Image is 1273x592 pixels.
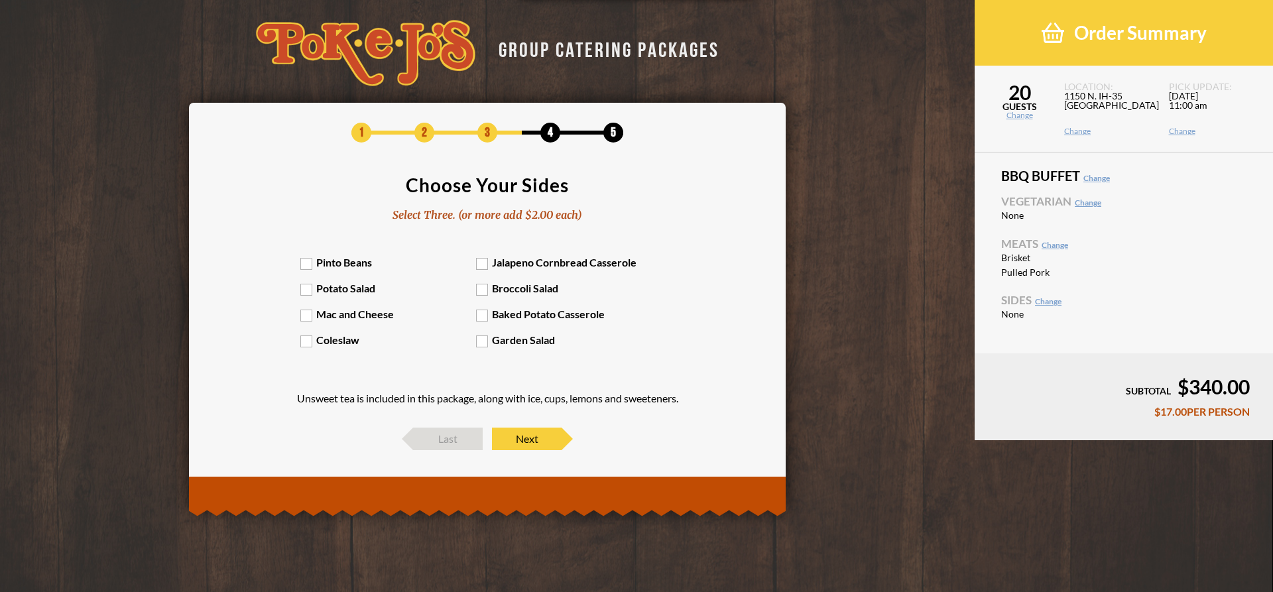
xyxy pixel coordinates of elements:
[1083,173,1110,183] a: Change
[413,428,483,450] span: Last
[300,282,477,294] label: Potato Salad
[300,333,477,346] label: Coleslaw
[1001,309,1246,320] li: None
[975,111,1064,119] a: Change
[1064,82,1152,91] span: LOCATION:
[1169,91,1257,127] span: [DATE] 11:00 am
[998,406,1250,417] div: $17.00 PER PERSON
[1074,21,1207,44] span: Order Summary
[477,123,497,143] span: 3
[975,82,1064,102] span: 20
[406,176,569,194] div: Choose Your Sides
[1001,169,1246,182] span: BBQ Buffet
[975,102,1064,111] span: GUESTS
[1001,294,1246,306] span: Sides
[476,308,652,320] label: Baked Potato Casserole
[393,207,582,223] div: Select Three. (or more add $2.00 each)
[540,123,560,143] span: 4
[256,20,475,86] img: logo-34603ddf.svg
[1035,296,1061,306] a: Change
[1064,127,1152,135] a: Change
[1075,198,1101,207] a: Change
[1126,385,1171,396] span: SUBTOTAL
[476,256,652,268] label: Jalapeno Cornbread Casserole
[1042,21,1064,44] img: shopping-basket-3cad201a.png
[1169,82,1257,91] span: PICK UP DATE:
[300,256,477,268] label: Pinto Beans
[414,123,434,143] span: 2
[1169,127,1257,135] a: Change
[300,308,477,320] label: Mac and Cheese
[998,377,1250,396] div: $340.00
[603,123,623,143] span: 5
[492,428,562,450] span: Next
[1001,210,1246,221] li: None
[476,282,652,294] label: Broccoli Salad
[351,123,371,143] span: 1
[1001,196,1246,207] span: Vegetarian
[476,333,652,346] label: Garden Salad
[1001,253,1117,263] span: Brisket
[1064,91,1152,127] span: 1150 N. IH-35 [GEOGRAPHIC_DATA]
[1042,240,1068,250] a: Change
[1001,268,1117,277] span: Pulled Pork
[489,34,719,60] div: GROUP CATERING PACKAGES
[297,393,678,404] p: Unsweet tea is included in this package, along with ice, cups, lemons and sweeteners.
[1001,238,1246,249] span: Meats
